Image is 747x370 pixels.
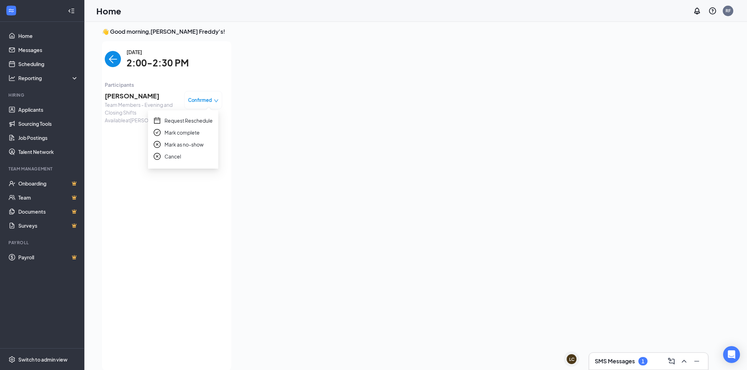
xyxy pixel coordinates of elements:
[8,7,15,14] svg: WorkstreamLogo
[154,117,161,124] span: calendar
[127,56,189,70] span: 2:00-2:30 PM
[8,74,15,82] svg: Analysis
[105,101,179,124] span: Team Members - Evening and Closing Shifts Available at [PERSON_NAME]
[102,28,631,35] h3: 👋 Good morning, [PERSON_NAME] Freddy's !
[723,346,740,363] div: Open Intercom Messenger
[18,29,78,43] a: Home
[678,356,690,367] button: ChevronUp
[165,117,213,124] span: Request Reschedule
[18,190,78,205] a: TeamCrown
[726,8,731,14] div: RF
[165,141,204,148] span: Mark as no-show
[18,103,78,117] a: Applicants
[691,356,702,367] button: Minimize
[8,240,77,246] div: Payroll
[666,356,677,367] button: ComposeMessage
[569,356,574,362] div: LC
[18,250,78,264] a: PayrollCrown
[127,48,189,56] span: [DATE]
[8,166,77,172] div: Team Management
[18,176,78,190] a: OnboardingCrown
[214,98,219,103] span: down
[165,152,181,160] span: Cancel
[18,145,78,159] a: Talent Network
[642,358,644,364] div: 1
[8,356,15,363] svg: Settings
[105,91,179,101] span: [PERSON_NAME]
[18,57,78,71] a: Scheduling
[18,43,78,57] a: Messages
[18,205,78,219] a: DocumentsCrown
[18,117,78,131] a: Sourcing Tools
[188,97,212,104] span: Confirmed
[18,74,79,82] div: Reporting
[18,356,67,363] div: Switch to admin view
[105,51,121,67] button: back-button
[667,357,676,365] svg: ComposeMessage
[693,357,701,365] svg: Minimize
[165,129,200,136] span: Mark complete
[154,153,161,160] span: close-circle
[8,92,77,98] div: Hiring
[18,219,78,233] a: SurveysCrown
[68,7,75,14] svg: Collapse
[680,357,688,365] svg: ChevronUp
[154,129,161,136] span: check-circle
[595,357,635,365] h3: SMS Messages
[708,7,717,15] svg: QuestionInfo
[693,7,701,15] svg: Notifications
[154,141,161,148] span: close-circle
[18,131,78,145] a: Job Postings
[105,81,222,89] span: Participants
[96,5,121,17] h1: Home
